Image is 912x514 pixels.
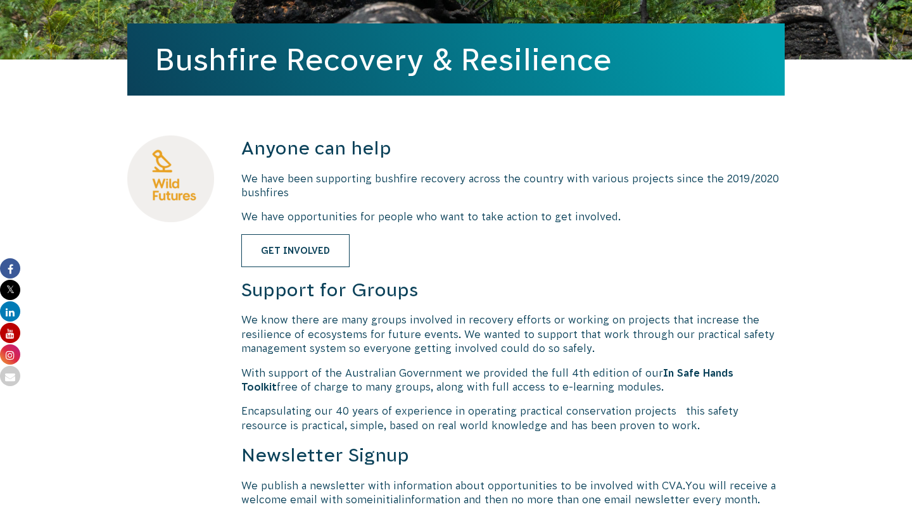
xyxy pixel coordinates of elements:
span: Encapsulating our 40 years of experience in operating practical conservation projects this safety... [241,405,738,430]
h1: Bushfire Recovery & Resilience [155,42,757,77]
h3: Support for Groups [241,277,785,303]
h3: Newsletter Signup [241,442,785,468]
span: With support of the Australian Government we provided the full 4th edition of our [241,367,663,379]
span: We publish a newsletter with information about opportunities to be involved with CVA. [241,480,685,491]
span: initial [373,494,402,505]
span: We have opportunities for people who want to take action to get involved. [241,211,621,222]
span: We know there are many groups involved in recovery efforts or working on projects that increase t... [241,314,775,354]
span: information and then no more than one email newsletter every month. [402,494,760,505]
span: In Safe Hands Toolkit [241,367,733,392]
img: Wild Futures [127,135,214,222]
a: Get Involved [241,234,350,267]
span: We have been supporting bushfire recovery across the country with various projects since the 2019... [241,173,779,198]
h3: Anyone can help [241,135,785,161]
span: free of charge to many groups, along with full access to e-learning modules. [277,381,664,392]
